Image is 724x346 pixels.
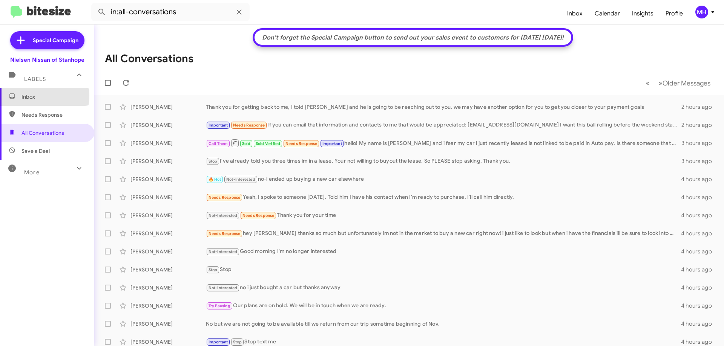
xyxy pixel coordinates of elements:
span: Needs Response [285,141,318,146]
span: « [646,78,650,88]
span: Not-Interested [209,285,238,290]
input: Search [91,3,250,21]
a: Insights [626,3,660,24]
div: [PERSON_NAME] [130,338,206,346]
div: Nielsen Nissan of Stanhope [10,56,84,64]
span: Stop [233,340,242,344]
a: Special Campaign [10,31,84,49]
div: hello! My name is [PERSON_NAME] and i fear my car i just recently leased is not linked to be paid... [206,139,681,148]
div: 2 hours ago [681,121,718,129]
div: Thank you for getting back to me, I told [PERSON_NAME] and he is going to be reaching out to you,... [206,103,681,111]
span: Labels [24,76,46,82]
div: 2 hours ago [681,103,718,111]
div: 4 hours ago [681,338,718,346]
div: 4 hours ago [681,248,718,255]
span: Needs Response [242,213,275,218]
div: hey [PERSON_NAME] thanks so much but unfortunately im not in the market to buy a new car right no... [206,229,681,238]
div: no i just bought a car but thanks anyway [206,284,681,292]
div: [PERSON_NAME] [130,212,206,219]
div: If you can email that information and contacts to me that would be appreciated: [EMAIL_ADDRESS][D... [206,121,681,130]
span: Important [209,340,228,344]
button: Next [654,75,715,91]
span: Stop [209,267,218,272]
span: Sold [242,141,251,146]
span: 🔥 Hot [209,177,221,182]
span: Stop [209,159,218,164]
span: Not-Interested [209,249,238,254]
div: [PERSON_NAME] [130,302,206,309]
span: More [24,169,40,176]
span: Needs Response [21,111,86,119]
div: No but we are not going to be available till we return from our trip sometime beginning of Nov. [206,320,681,328]
button: MH [689,6,716,18]
div: [PERSON_NAME] [130,175,206,183]
span: Save a Deal [21,147,50,155]
div: [PERSON_NAME] [130,103,206,111]
div: 3 hours ago [681,139,718,147]
div: I've already told you three times im in a lease. Your not willing to buyout the lease. So PLEASE ... [206,157,681,166]
div: Our plans are on hold. We will be in touch when we are ready. [206,302,681,310]
div: 4 hours ago [681,266,718,273]
div: Good morning I'm no longer interested [206,247,681,256]
div: no-i ended up buying a new car elsewhere [206,175,681,184]
div: [PERSON_NAME] [130,266,206,273]
span: Sold Verified [256,141,281,146]
h1: All Conversations [105,53,193,65]
span: Needs Response [209,195,241,200]
span: Try Pausing [209,303,230,308]
div: 4 hours ago [681,212,718,219]
div: 3 hours ago [681,157,718,165]
div: 4 hours ago [681,194,718,201]
span: All Conversations [21,129,64,137]
a: Profile [660,3,689,24]
nav: Page navigation example [641,75,715,91]
span: » [658,78,663,88]
div: 4 hours ago [681,284,718,291]
div: 4 hours ago [681,302,718,309]
span: Important [209,123,228,128]
div: Thank you for your time [206,211,681,220]
span: Older Messages [663,79,710,87]
span: Inbox [21,93,86,101]
button: Previous [641,75,654,91]
div: [PERSON_NAME] [130,157,206,165]
span: Not-Interested [226,177,255,182]
div: [PERSON_NAME] [130,248,206,255]
span: Important [322,141,342,146]
div: Stop [206,265,681,274]
div: [PERSON_NAME] [130,194,206,201]
div: [PERSON_NAME] [130,320,206,328]
a: Inbox [561,3,589,24]
div: [PERSON_NAME] [130,139,206,147]
span: Special Campaign [33,37,78,44]
span: Call Them [209,141,228,146]
span: Needs Response [209,231,241,236]
span: Needs Response [233,123,265,128]
div: [PERSON_NAME] [130,121,206,129]
div: Don't forget the Special Campaign button to send out your sales event to customers for [DATE] [DA... [258,34,568,41]
div: 4 hours ago [681,230,718,237]
a: Calendar [589,3,626,24]
div: [PERSON_NAME] [130,230,206,237]
div: MH [695,6,708,18]
div: 4 hours ago [681,175,718,183]
div: 4 hours ago [681,320,718,328]
span: Not-Interested [209,213,238,218]
div: [PERSON_NAME] [130,284,206,291]
div: Yeah, I spoke to someone [DATE]. Told him I have his contact when I'm ready to purchase. I'll cal... [206,193,681,202]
